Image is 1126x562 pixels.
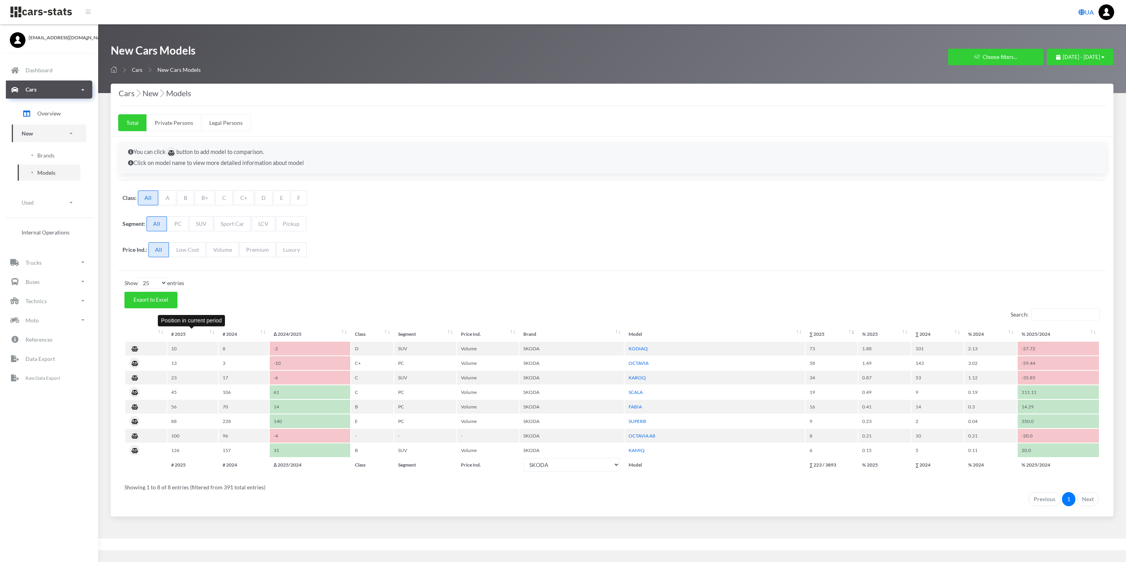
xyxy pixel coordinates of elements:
td: Volume [457,414,519,428]
span: Overview [37,109,61,117]
span: Export to Excel [133,297,168,303]
th: Segment: activate to sort column ascending [394,327,456,341]
a: Total [118,114,147,131]
td: 0.41 [858,400,911,414]
th: ∑&nbsp;2025: activate to sort column ascending [806,327,857,341]
td: 34 [806,371,857,384]
a: Internal Operations [12,224,86,240]
td: 140 [270,414,350,428]
td: -27.72 [1018,342,1099,355]
td: 2 [912,414,963,428]
td: SUV [394,443,456,457]
div: You can click button to add model to comparison. Click on model name to view more detailed inform... [119,142,1106,174]
p: Used [22,198,34,207]
td: - [351,429,393,443]
td: PC [394,400,456,414]
p: New [22,128,33,138]
td: 10 [167,342,218,355]
a: Models [18,165,80,181]
td: 0.04 [964,414,1017,428]
td: C+ [351,356,393,370]
a: Private Persons [146,114,201,131]
th: % 2024 [964,458,1017,472]
a: Legal Persons [201,114,251,131]
td: SKODA [519,342,624,355]
th: Brand: activate to sort column ascending [519,327,624,341]
td: 8 [806,429,857,443]
td: Volume [457,443,519,457]
td: 126 [167,443,218,457]
p: Technics [26,296,47,306]
th: %&nbsp;2025/2024: activate to sort column ascending [1018,327,1099,341]
span: Brands [37,151,55,159]
p: Trucks [26,258,42,267]
p: Moto [26,315,39,325]
span: Luxury [276,242,307,257]
th: # 2024 [219,458,269,472]
a: KAROQ [629,375,646,381]
button: Choose filters... [948,49,1044,65]
td: Volume [457,371,519,384]
label: Search: [1011,308,1100,320]
td: SKODA [519,429,624,443]
span: C [216,190,233,205]
img: navbar brand [10,6,73,18]
div: Showing 1 to 8 of 8 entries (filtered from 391 total entries) [124,478,1100,491]
span: All [148,242,169,257]
td: 45 [167,385,218,399]
td: Volume [457,400,519,414]
a: Used [12,194,86,211]
div: Position in current period [158,315,225,326]
td: 20.0 [1018,443,1099,457]
a: Dashboard [6,61,92,79]
span: Premium [239,242,276,257]
span: Pickup [276,216,306,231]
th: #&nbsp;2024 : activate to sort column ascending [219,327,269,341]
td: 19 [806,385,857,399]
th: % 2025/2024 [1018,458,1099,472]
th: Class [351,458,393,472]
a: SCALA [629,389,643,395]
a: 1 [1062,492,1075,506]
span: A [159,190,176,205]
td: 3 [219,356,269,370]
span: B [177,190,194,205]
td: Volume [457,385,519,399]
td: 9 [912,385,963,399]
span: D [255,190,272,205]
th: Δ 2025/2024 [270,458,350,472]
a: OCTAVIA [629,360,649,366]
button: [DATE] - [DATE] [1047,49,1113,65]
a: [EMAIL_ADDRESS][DOMAIN_NAME] [10,32,88,41]
p: Cars [26,84,37,94]
th: Model [625,458,804,472]
a: Technics [6,292,92,310]
td: 228 [219,414,269,428]
td: SKODA [519,414,624,428]
td: 56 [167,400,218,414]
td: 31 [270,443,350,457]
img: ... [1099,4,1114,20]
td: 0.11 [964,443,1017,457]
td: 0.23 [858,414,911,428]
span: Volume [207,242,239,257]
td: 0.49 [858,385,911,399]
a: SUPERB [629,418,646,424]
a: Data Export [6,350,92,368]
td: PC [394,385,456,399]
td: SUV [394,342,456,355]
td: 9 [806,414,857,428]
a: Cars [132,67,143,73]
td: 100 [167,429,218,443]
td: SKODA [519,400,624,414]
td: SKODA [519,356,624,370]
a: UA [1075,4,1097,20]
p: Data Export [26,354,55,364]
span: Low Cost [170,242,206,257]
input: Search: [1031,308,1100,320]
td: -6 [270,371,350,384]
td: Volume [457,356,519,370]
a: Moto [6,311,92,329]
th: # 2025 [167,458,218,472]
td: C [351,371,393,384]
